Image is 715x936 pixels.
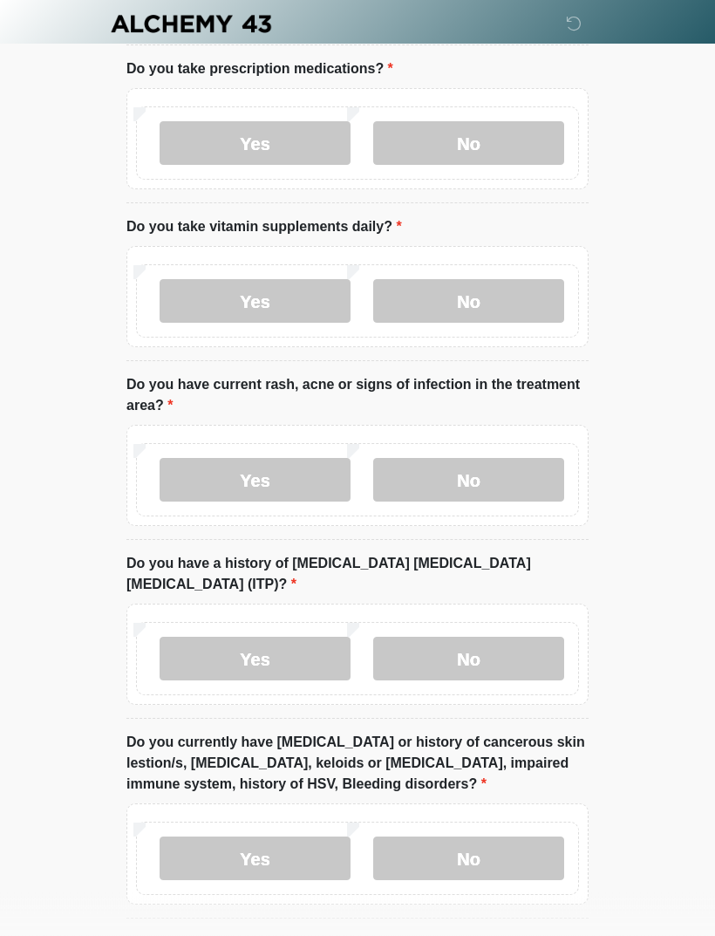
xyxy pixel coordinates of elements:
label: No [373,459,564,502]
label: Do you take prescription medications? [126,59,393,80]
label: Yes [160,638,351,681]
label: Yes [160,280,351,324]
label: Do you take vitamin supplements daily? [126,217,402,238]
label: No [373,837,564,881]
img: Alchemy 43 Logo [109,13,273,35]
label: No [373,122,564,166]
label: Do you have current rash, acne or signs of infection in the treatment area? [126,375,589,417]
label: Do you currently have [MEDICAL_DATA] or history of cancerous skin lestion/s, [MEDICAL_DATA], kelo... [126,733,589,796]
label: No [373,638,564,681]
label: Yes [160,837,351,881]
label: No [373,280,564,324]
label: Do you have a history of [MEDICAL_DATA] [MEDICAL_DATA] [MEDICAL_DATA] (ITP)? [126,554,589,596]
label: Yes [160,122,351,166]
label: Yes [160,459,351,502]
